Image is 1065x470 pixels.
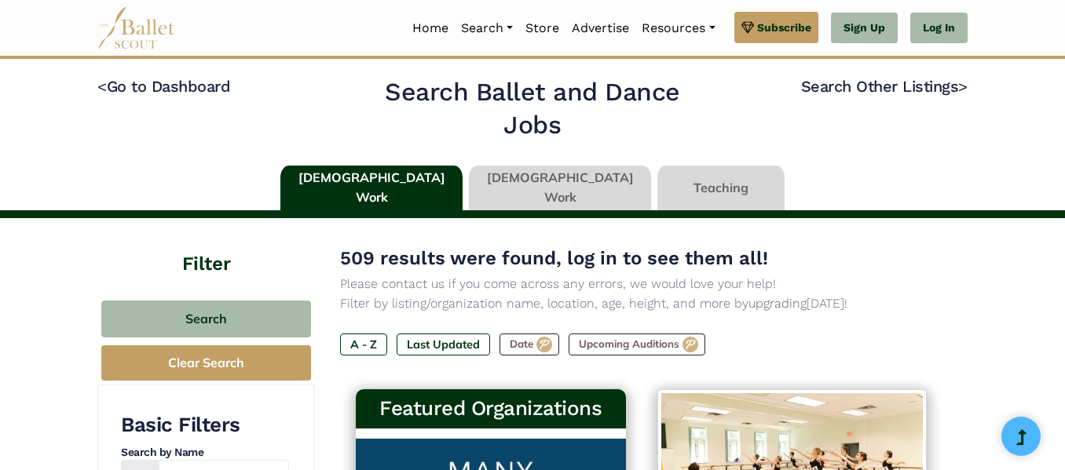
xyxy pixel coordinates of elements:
a: Home [406,12,455,45]
span: Subscribe [757,19,811,36]
label: A - Z [340,333,387,355]
p: Please contact us if you come across any errors, we would love your help! [340,274,942,294]
li: Teaching [654,166,788,211]
code: < [97,76,107,96]
h2: Search Ballet and Dance Jobs [365,76,700,141]
a: Advertise [565,12,635,45]
button: Clear Search [101,345,311,381]
label: Date [500,333,559,355]
h4: Search by Name [121,445,289,461]
label: Upcoming Auditions [569,333,705,355]
a: Store [519,12,565,45]
code: > [958,76,968,96]
img: gem.svg [741,19,754,36]
li: [DEMOGRAPHIC_DATA] Work [466,166,654,211]
a: Search [455,12,519,45]
a: <Go to Dashboard [97,77,230,96]
a: upgrading [748,296,807,311]
h3: Featured Organizations [368,395,613,422]
a: Sign Up [831,13,898,44]
p: Filter by listing/organization name, location, age, height, and more by [DATE]! [340,293,942,314]
button: Search [101,301,311,337]
li: [DEMOGRAPHIC_DATA] Work [277,166,466,211]
a: Resources [635,12,721,45]
a: Subscribe [734,12,818,43]
a: Log In [910,13,968,44]
h3: Basic Filters [121,412,289,439]
label: Last Updated [397,333,490,355]
a: Search Other Listings> [801,77,968,96]
h4: Filter [97,218,315,277]
span: 509 results were found, log in to see them all! [340,247,768,269]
